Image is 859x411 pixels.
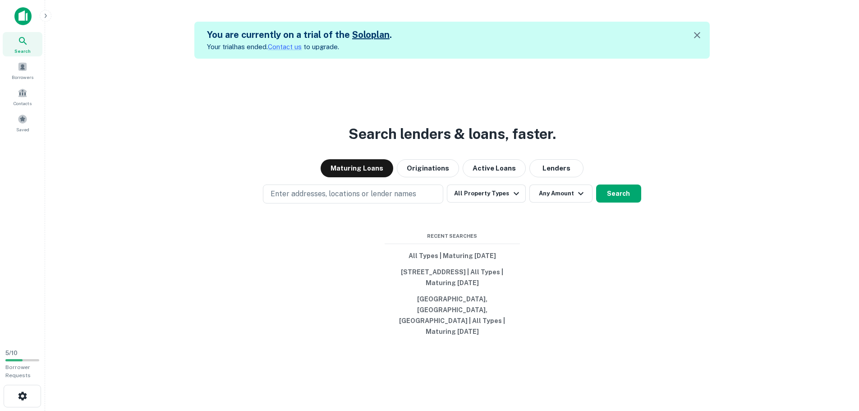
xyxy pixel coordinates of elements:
[3,58,42,83] a: Borrowers
[349,123,556,145] h3: Search lenders & loans, faster.
[12,74,33,81] span: Borrowers
[385,248,520,264] button: All Types | Maturing [DATE]
[447,185,525,203] button: All Property Types
[385,232,520,240] span: Recent Searches
[596,185,641,203] button: Search
[14,7,32,25] img: capitalize-icon.png
[529,159,583,177] button: Lenders
[814,339,859,382] iframe: Chat Widget
[207,42,392,52] p: Your trial has ended. to upgrade.
[14,100,32,107] span: Contacts
[529,185,593,203] button: Any Amount
[463,159,526,177] button: Active Loans
[263,185,443,203] button: Enter addresses, locations or lender names
[3,111,42,135] a: Saved
[385,291,520,340] button: [GEOGRAPHIC_DATA], [GEOGRAPHIC_DATA], [GEOGRAPHIC_DATA] | All Types | Maturing [DATE]
[3,32,42,56] a: Search
[207,28,392,42] h5: You are currently on a trial of the .
[271,189,416,199] p: Enter addresses, locations or lender names
[321,159,393,177] button: Maturing Loans
[5,364,31,379] span: Borrower Requests
[3,84,42,109] a: Contacts
[385,264,520,291] button: [STREET_ADDRESS] | All Types | Maturing [DATE]
[16,126,29,133] span: Saved
[352,29,390,40] a: Soloplan
[14,47,31,55] span: Search
[268,43,302,51] a: Contact us
[397,159,459,177] button: Originations
[5,350,18,356] span: 5 / 10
